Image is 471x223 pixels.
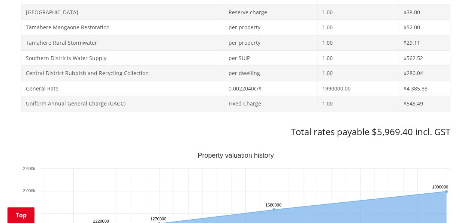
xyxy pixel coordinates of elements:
path: Wednesday, Jun 30, 12:00, 1,580,000. Capital Value. [272,208,275,211]
td: 1990000.00 [317,81,399,96]
td: Tamahere Mangaone Restoration [21,20,224,35]
td: Central District Rubbish and Recycling Collection [21,66,224,81]
td: 1.00 [317,35,399,50]
td: 1.00 [317,66,399,81]
td: [GEOGRAPHIC_DATA] [21,5,224,20]
td: Uniform Annual General Charge (UAGC) [21,96,224,111]
td: per property [224,20,317,35]
td: General Rate [21,81,224,96]
td: $4,385.88 [399,81,450,96]
iframe: Messenger Launcher [437,191,464,218]
td: 1.00 [317,50,399,66]
td: $562.52 [399,50,450,66]
td: Southern Districts Water Supply [21,50,224,66]
td: $38.00 [399,5,450,20]
td: 1.00 [317,20,399,35]
td: $280.04 [399,66,450,81]
td: $52.00 [399,20,450,35]
text: Property valuation history [197,152,274,159]
path: Sunday, Jun 30, 12:00, 1,990,000. Capital Value. [445,190,448,193]
td: 0.0022040c/$ [224,81,317,96]
text: 2 500k [22,166,35,171]
td: per dwelling [224,66,317,81]
td: Fixed Charge [224,96,317,111]
h3: Total rates payable $5,969.40 incl. GST [21,127,450,137]
text: 1270000 [150,217,166,221]
td: per SUIP [224,50,317,66]
td: Reserve charge [224,5,317,20]
text: 1580000 [265,203,281,207]
td: 1.00 [317,5,399,20]
text: 1990000 [432,185,448,189]
td: $548.49 [399,96,450,111]
td: $29.11 [399,35,450,50]
td: per property [224,35,317,50]
text: 2 000k [22,188,35,193]
td: Tamahere Rural Stormwater [21,35,224,50]
td: 1.00 [317,96,399,111]
a: Top [7,207,34,223]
